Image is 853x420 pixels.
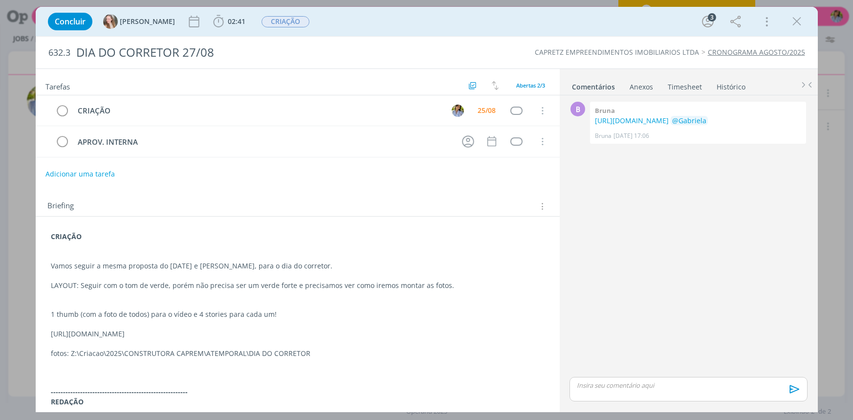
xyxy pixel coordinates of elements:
[47,200,74,213] span: Briefing
[74,105,443,117] div: CRIAÇÃO
[48,47,70,58] span: 632.3
[74,136,453,148] div: APROV. INTERNA
[45,80,70,91] span: Tarefas
[228,17,245,26] span: 02:41
[667,78,702,92] a: Timesheet
[51,387,188,397] strong: --------------------------------------------------------
[492,81,499,90] img: arrow-down-up.svg
[630,82,653,92] div: Anexos
[51,397,84,406] strong: REDAÇÃO
[595,132,612,140] p: Bruna
[48,13,92,30] button: Concluir
[51,309,545,319] p: 1 thumb (com a foto de todos) para o vídeo e 4 stories para cada um!
[595,116,669,125] a: [URL][DOMAIN_NAME]
[72,41,486,65] div: DIA DO CORRETOR 27/08
[51,232,82,241] strong: CRIAÇÃO
[716,78,746,92] a: Histórico
[700,14,716,29] button: 3
[45,165,115,183] button: Adicionar uma tarefa
[708,47,805,57] a: CRONOGRAMA AGOSTO/2025
[103,14,118,29] img: G
[535,47,699,57] a: CAPRETZ EMPREENDIMENTOS IMOBILIARIOS LTDA
[708,13,716,22] div: 3
[211,14,248,29] button: 02:41
[51,261,545,271] p: Vamos seguir a mesma proposta do [DATE] e [PERSON_NAME], para o dia do corretor.
[478,107,496,114] div: 25/08
[55,18,86,25] span: Concluir
[570,102,585,116] div: B
[672,116,706,125] span: @Gabriela
[613,132,649,140] span: [DATE] 17:06
[571,78,615,92] a: Comentários
[36,7,818,412] div: dialog
[516,82,545,89] span: Abertas 2/3
[451,103,465,118] button: A
[103,14,175,29] button: G[PERSON_NAME]
[261,16,310,28] button: CRIAÇÃO
[595,106,615,115] b: Bruna
[120,18,175,25] span: [PERSON_NAME]
[51,281,545,290] p: LAYOUT: Seguir com o tom de verde, porém não precisa ser um verde forte e precisamos ver como ire...
[51,349,545,358] p: fotos: Z:\Criacao\2025\CONSTRUTORA CAPREM\ATEMPORAL\DIA DO CORRETOR
[51,329,545,339] p: [URL][DOMAIN_NAME]
[452,105,464,117] img: A
[262,16,309,27] span: CRIAÇÃO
